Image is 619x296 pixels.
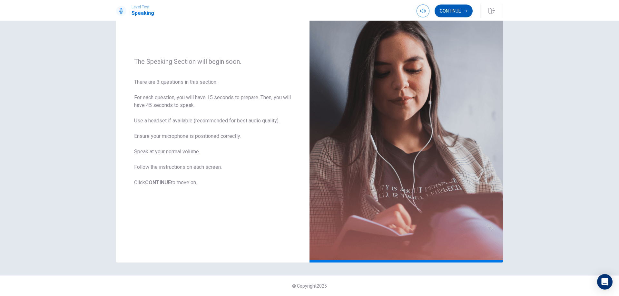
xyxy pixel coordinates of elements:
[435,5,473,17] button: Continue
[134,58,291,65] span: The Speaking Section will begin soon.
[132,9,154,17] h1: Speaking
[292,283,327,289] span: © Copyright 2025
[134,78,291,186] span: There are 3 questions in this section. For each question, you will have 15 seconds to prepare. Th...
[132,5,154,9] span: Level Test
[145,179,171,186] b: CONTINUE
[597,274,613,290] div: Open Intercom Messenger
